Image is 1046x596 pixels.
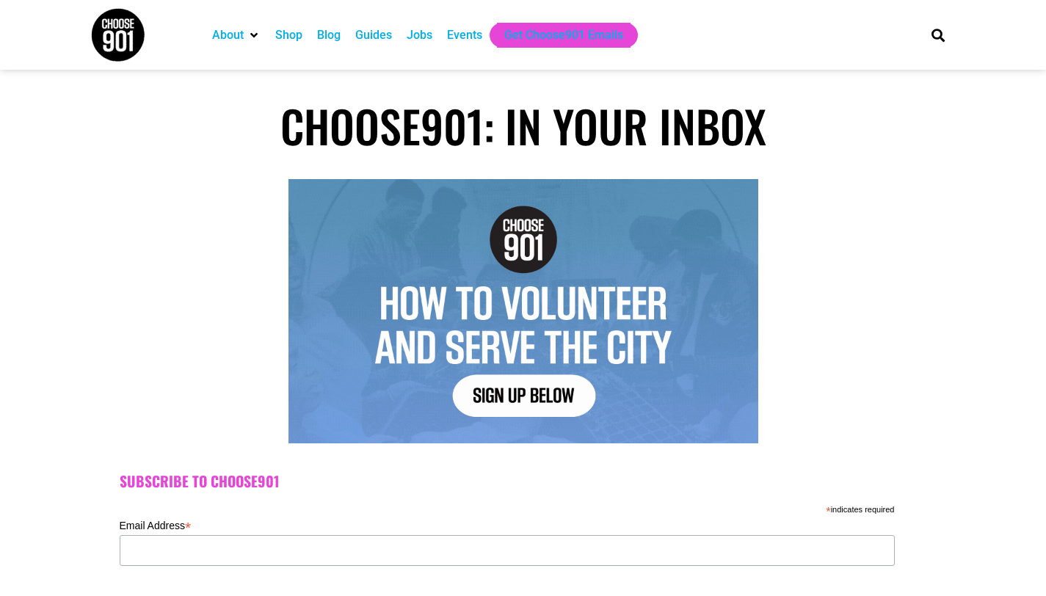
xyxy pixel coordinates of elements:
a: About [212,26,244,44]
nav: Main nav [205,23,907,48]
a: Guides [355,26,392,44]
a: Get Choose901 Emails [504,26,623,44]
div: About [205,23,268,48]
div: Search [926,23,950,47]
label: Email Address [120,515,895,533]
img: Text graphic with "Choose 901" logo. Reads: "7 Things to Do in Memphis This Week. Sign Up Below."... [288,179,758,443]
h1: Choose901: In Your Inbox [90,99,956,152]
h2: Subscribe to Choose901 [120,473,927,490]
div: indicates required [120,501,895,515]
a: Blog [317,26,341,44]
a: Shop [275,26,302,44]
a: Events [447,26,482,44]
a: Jobs [407,26,432,44]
